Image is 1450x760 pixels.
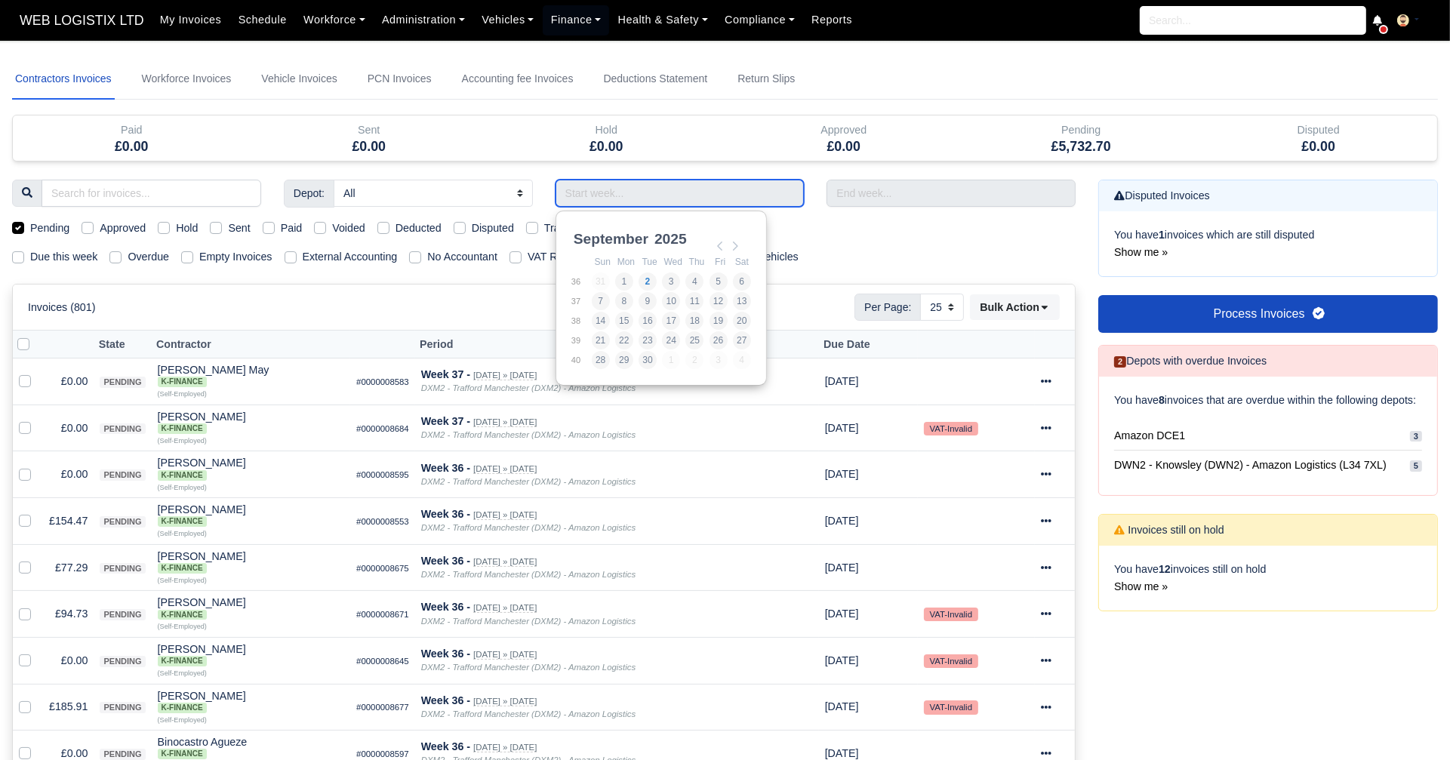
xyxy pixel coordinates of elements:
[295,5,374,35] a: Workforce
[825,562,859,574] span: 2 weeks from now
[473,417,537,427] small: [DATE] » [DATE]
[24,122,239,139] div: Paid
[571,311,591,331] td: 38
[1375,688,1450,760] iframe: Chat Widget
[421,523,636,532] i: DXM2 - Trafford Manchester (DXM2) - Amazon Logistics
[128,248,169,266] label: Overdue
[664,257,682,267] abbr: Wednesday
[488,115,725,161] div: Hold
[733,292,751,310] button: 13
[28,301,95,314] h6: Invoices (801)
[662,312,680,330] button: 17
[421,462,470,474] strong: Week 36 -
[100,377,145,388] span: pending
[974,122,1189,139] div: Pending
[100,749,145,760] span: pending
[158,365,345,387] div: [PERSON_NAME] May
[262,122,477,139] div: Sent
[158,484,207,491] small: (Self-Employed)
[725,115,963,161] div: Approved
[356,470,409,479] small: #0000008595
[421,648,470,660] strong: Week 36 -
[415,331,819,358] th: Period
[689,257,705,267] abbr: Thursday
[716,5,803,35] a: Compliance
[685,292,703,310] button: 11
[974,139,1189,155] h5: £5,732.70
[473,464,537,474] small: [DATE] » [DATE]
[43,591,94,638] td: £94.73
[356,703,409,712] small: #0000008677
[499,139,714,155] h5: £0.00
[1140,6,1366,35] input: Search...
[733,272,751,291] button: 6
[303,248,398,266] label: External Accounting
[685,272,703,291] button: 4
[158,691,345,713] div: [PERSON_NAME] K-Finance
[1200,115,1438,161] div: Disputed
[1114,580,1168,592] a: Show me »
[1159,229,1165,241] strong: 1
[1114,246,1168,258] a: Show me »
[100,563,145,574] span: pending
[158,749,207,759] span: K-Finance
[356,564,409,573] small: #0000008675
[158,411,345,434] div: [PERSON_NAME] K-Finance
[1114,451,1422,480] a: DWN2 - Knowsley (DWN2) - Amazon Logistics (L34 7XL) 5
[100,516,145,528] span: pending
[543,5,610,35] a: Finance
[158,457,345,480] div: [PERSON_NAME]
[473,557,537,567] small: [DATE] » [DATE]
[43,544,94,591] td: £77.29
[158,551,345,574] div: [PERSON_NAME] K-Finance
[1114,189,1210,202] h6: Disputed Invoices
[615,292,633,310] button: 8
[158,716,207,724] small: (Self-Employed)
[473,5,543,35] a: Vehicles
[158,669,207,677] small: (Self-Employed)
[158,597,345,620] div: [PERSON_NAME] K-Finance
[158,530,207,537] small: (Self-Employed)
[924,654,978,668] small: VAT-Invalid
[12,6,152,35] a: WEB LOGISTIX LTD
[228,220,250,237] label: Sent
[374,5,473,35] a: Administration
[827,180,1076,207] input: End week...
[158,470,207,481] span: K-Finance
[733,312,751,330] button: 20
[100,469,145,481] span: pending
[158,577,207,584] small: (Self-Employed)
[30,248,97,266] label: Due this week
[685,312,703,330] button: 18
[421,601,470,613] strong: Week 36 -
[726,237,744,255] button: Next Month
[473,371,537,380] small: [DATE] » [DATE]
[13,115,251,161] div: Paid
[158,411,345,434] div: [PERSON_NAME]
[825,375,859,387] span: 3 weeks from now
[571,291,591,311] td: 37
[473,743,537,752] small: [DATE] » [DATE]
[1159,563,1171,575] strong: 12
[176,220,198,237] label: Hold
[100,609,145,620] span: pending
[1098,295,1438,333] a: Process Invoices
[100,656,145,667] span: pending
[803,5,860,35] a: Reports
[592,292,610,310] button: 7
[94,331,151,358] th: State
[733,331,751,349] button: 27
[421,383,636,392] i: DXM2 - Trafford Manchester (DXM2) - Amazon Logistics
[158,365,345,387] div: [PERSON_NAME] May K-Finance
[825,700,859,712] span: 2 weeks from now
[421,477,636,486] i: DXM2 - Trafford Manchester (DXM2) - Amazon Logistics
[592,331,610,349] button: 21
[158,691,345,713] div: [PERSON_NAME]
[356,377,409,386] small: #0000008583
[600,59,710,100] a: Deductions Statement
[715,257,725,267] abbr: Friday
[251,115,488,161] div: Sent
[1159,394,1165,406] strong: 8
[962,115,1200,161] div: Pending
[12,5,152,35] span: WEB LOGISTIX LTD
